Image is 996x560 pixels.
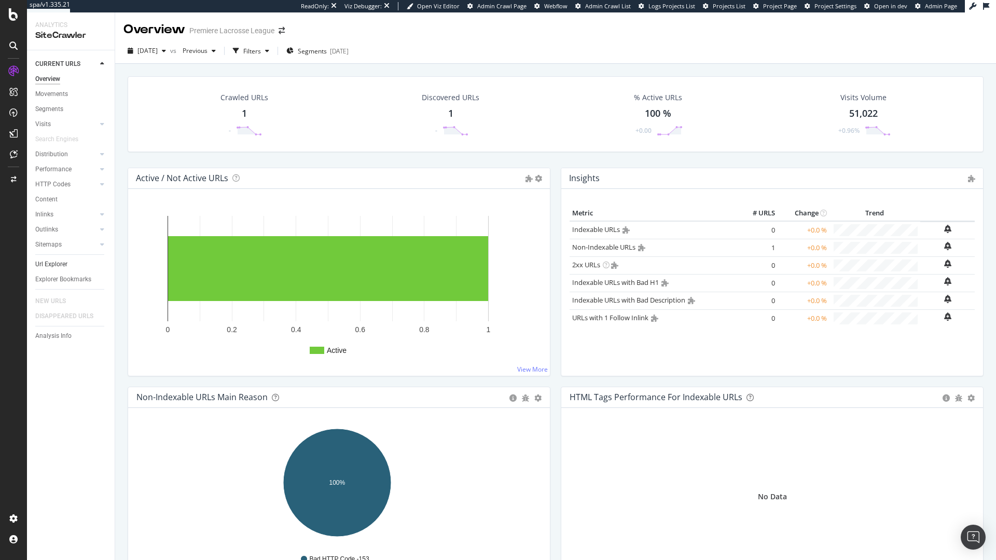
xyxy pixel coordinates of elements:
[572,278,659,287] a: Indexable URLs with Bad H1
[572,313,648,322] a: URLs with 1 Follow Inlink
[758,491,787,502] div: No Data
[635,126,652,135] div: +0.00
[136,392,268,402] div: Non-Indexable URLs Main Reason
[35,119,97,130] a: Visits
[572,260,600,269] a: 2xx URLs
[229,126,231,135] div: -
[611,262,618,269] i: Admin
[585,2,631,10] span: Admin Crawl List
[329,479,345,486] text: 100%
[944,277,951,285] div: bell-plus
[778,221,829,239] td: +0.0 %
[35,311,93,322] div: DISAPPEARED URLS
[422,92,479,103] div: Discovered URLs
[35,239,97,250] a: Sitemaps
[327,346,347,354] text: Active
[645,107,671,120] div: 100 %
[661,279,669,286] i: Admin
[298,47,327,56] span: Segments
[417,2,460,10] span: Open Viz Editor
[572,242,635,252] a: Non-Indexable URLs
[517,365,548,374] a: View More
[713,2,745,10] span: Projects List
[279,27,285,34] div: arrow-right-arrow-left
[35,194,58,205] div: Content
[35,119,51,130] div: Visits
[534,2,568,10] a: Webflow
[778,239,829,256] td: +0.0 %
[35,134,89,145] a: Search Engines
[136,171,228,185] h4: Active / Not Active URLs
[736,206,778,221] th: # URLS
[419,325,430,334] text: 0.8
[535,175,542,182] i: Options
[805,2,856,10] a: Project Settings
[136,425,538,545] svg: A chart.
[242,107,247,120] div: 1
[864,2,907,10] a: Open in dev
[575,2,631,10] a: Admin Crawl List
[634,92,682,103] div: % Active URLs
[355,325,366,334] text: 0.6
[968,175,975,182] i: Admin
[35,21,106,30] div: Analytics
[955,394,962,402] div: bug
[778,292,829,309] td: +0.0 %
[178,46,208,55] span: Previous
[638,244,645,251] i: Admin
[967,394,975,402] div: gear
[651,315,658,322] i: Admin
[487,325,491,334] text: 1
[849,107,878,120] div: 51,022
[925,2,957,10] span: Admin Page
[778,206,829,221] th: Change
[35,179,71,190] div: HTTP Codes
[736,239,778,256] td: 1
[570,392,742,402] div: HTML Tags Performance for Indexable URLs
[35,259,67,270] div: Url Explorer
[35,296,76,307] a: NEW URLS
[220,92,268,103] div: Crawled URLs
[778,274,829,292] td: +0.0 %
[35,274,107,285] a: Explorer Bookmarks
[35,239,62,250] div: Sitemaps
[35,331,72,342] div: Analysis Info
[35,59,97,70] a: CURRENT URLS
[648,2,695,10] span: Logs Projects List
[829,206,920,221] th: Trend
[944,312,951,321] div: bell-plus
[35,30,106,42] div: SiteCrawler
[166,325,170,334] text: 0
[35,104,63,115] div: Segments
[688,297,695,304] i: Admin
[243,47,261,56] div: Filters
[35,134,78,145] div: Search Engines
[753,2,797,10] a: Project Page
[763,2,797,10] span: Project Page
[522,394,529,402] div: bug
[509,394,517,402] div: circle-info
[35,149,68,160] div: Distribution
[35,89,68,100] div: Movements
[840,92,887,103] div: Visits Volume
[944,242,951,250] div: bell-plus
[736,309,778,327] td: 0
[915,2,957,10] a: Admin Page
[570,206,736,221] th: Metric
[227,325,237,334] text: 0.2
[622,226,630,234] i: Admin
[35,89,107,100] a: Movements
[35,74,60,85] div: Overview
[35,209,53,220] div: Inlinks
[35,164,97,175] a: Performance
[435,126,437,135] div: -
[35,224,58,235] div: Outlinks
[814,2,856,10] span: Project Settings
[778,309,829,327] td: +0.0 %
[123,21,185,38] div: Overview
[229,43,273,59] button: Filters
[736,292,778,309] td: 0
[35,74,107,85] a: Overview
[944,259,951,268] div: bell-plus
